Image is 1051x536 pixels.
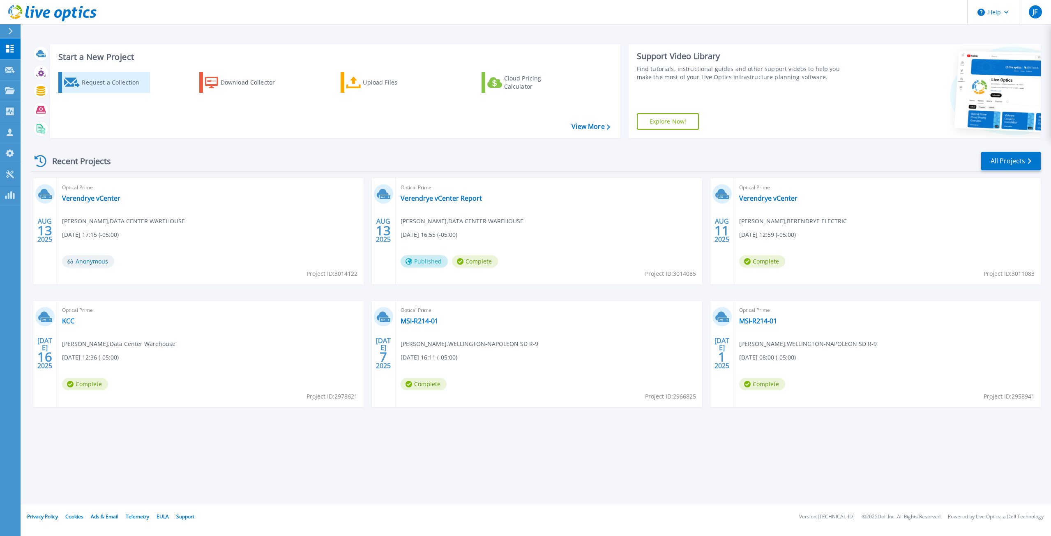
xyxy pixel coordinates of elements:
[32,151,122,171] div: Recent Projects
[82,74,148,91] div: Request a Collection
[157,513,169,520] a: EULA
[341,72,432,93] a: Upload Files
[307,392,357,401] span: Project ID: 2978621
[91,513,118,520] a: Ads & Email
[376,227,391,234] span: 13
[714,227,729,234] span: 11
[984,269,1035,278] span: Project ID: 3011083
[37,215,53,245] div: AUG 2025
[739,217,847,226] span: [PERSON_NAME] , BERENDRYE ELECTRIC
[380,353,387,360] span: 7
[714,215,730,245] div: AUG 2025
[714,338,730,368] div: [DATE] 2025
[376,338,391,368] div: [DATE] 2025
[452,255,498,268] span: Complete
[572,123,610,131] a: View More
[645,392,696,401] span: Project ID: 2966825
[62,230,119,239] span: [DATE] 17:15 (-05:00)
[199,72,291,93] a: Download Collector
[62,353,119,362] span: [DATE] 12:36 (-05:00)
[739,378,785,390] span: Complete
[645,269,696,278] span: Project ID: 3014085
[363,74,429,91] div: Upload Files
[401,230,457,239] span: [DATE] 16:55 (-05:00)
[739,353,796,362] span: [DATE] 08:00 (-05:00)
[401,339,538,348] span: [PERSON_NAME] , WELLINGTON-NAPOLEON SD R-9
[37,338,53,368] div: [DATE] 2025
[718,353,726,360] span: 1
[221,74,286,91] div: Download Collector
[27,513,58,520] a: Privacy Policy
[62,339,175,348] span: [PERSON_NAME] , Data Center Warehouse
[862,514,940,520] li: © 2025 Dell Inc. All Rights Reserved
[401,194,482,202] a: Verendrye vCenter Report
[739,230,796,239] span: [DATE] 12:59 (-05:00)
[637,113,699,130] a: Explore Now!
[401,378,447,390] span: Complete
[401,353,457,362] span: [DATE] 16:11 (-05:00)
[401,217,523,226] span: [PERSON_NAME] , DATA CENTER WAREHOUSE
[307,269,357,278] span: Project ID: 3014122
[62,217,185,226] span: [PERSON_NAME] , DATA CENTER WAREHOUSE
[799,514,855,520] li: Version: [TECHNICAL_ID]
[401,306,697,315] span: Optical Prime
[62,378,108,390] span: Complete
[984,392,1035,401] span: Project ID: 2958941
[376,215,391,245] div: AUG 2025
[176,513,194,520] a: Support
[637,65,850,81] div: Find tutorials, instructional guides and other support videos to help you make the most of your L...
[739,183,1036,192] span: Optical Prime
[739,317,777,325] a: MSI-R214-01
[739,194,797,202] a: Verendrye vCenter
[482,72,573,93] a: Cloud Pricing Calculator
[401,317,438,325] a: MSI-R214-01
[401,183,697,192] span: Optical Prime
[58,72,150,93] a: Request a Collection
[37,227,52,234] span: 13
[58,53,610,62] h3: Start a New Project
[62,183,359,192] span: Optical Prime
[739,339,877,348] span: [PERSON_NAME] , WELLINGTON-NAPOLEON SD R-9
[126,513,149,520] a: Telemetry
[1033,9,1037,15] span: JF
[637,51,850,62] div: Support Video Library
[62,306,359,315] span: Optical Prime
[62,317,74,325] a: KCC
[948,514,1044,520] li: Powered by Live Optics, a Dell Technology
[401,255,448,268] span: Published
[981,152,1041,170] a: All Projects
[504,74,570,91] div: Cloud Pricing Calculator
[62,255,114,268] span: Anonymous
[37,353,52,360] span: 16
[739,306,1036,315] span: Optical Prime
[62,194,120,202] a: Verendrye vCenter
[65,513,83,520] a: Cookies
[739,255,785,268] span: Complete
